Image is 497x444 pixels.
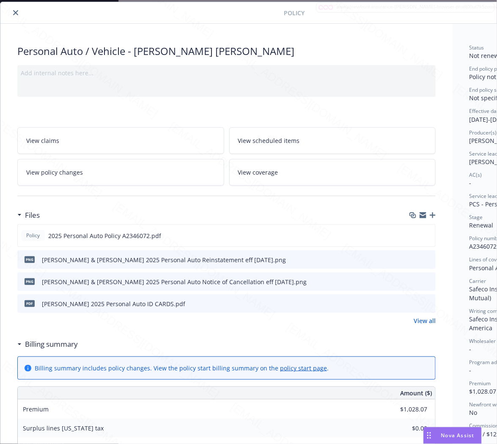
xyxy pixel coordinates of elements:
[42,299,185,308] div: [PERSON_NAME] 2025 Personal Auto ID CARDS.pdf
[42,255,286,264] div: [PERSON_NAME] & [PERSON_NAME] 2025 Personal Auto Reinstatement eff [DATE].png
[411,255,418,264] button: download file
[280,364,327,372] a: policy start page
[414,316,436,325] a: View all
[441,432,475,439] span: Nova Assist
[238,136,300,145] span: View scheduled items
[284,8,305,17] span: Policy
[470,408,478,417] span: No
[400,389,432,397] span: Amount ($)
[17,210,40,221] div: Files
[35,364,329,373] div: Billing summary includes policy changes. View the policy start billing summary on the .
[424,428,434,444] div: Drag to move
[11,8,21,18] button: close
[470,214,483,221] span: Stage
[425,299,432,308] button: preview file
[17,339,78,350] div: Billing summary
[25,300,35,307] span: pdf
[48,231,161,240] span: 2025 Personal Auto Policy A2346072.pdf
[411,299,418,308] button: download file
[377,403,432,416] input: 0.00
[229,159,436,186] a: View coverage
[23,424,104,432] span: Surplus lines [US_STATE] tax
[411,231,417,240] button: download file
[470,171,482,178] span: AC(s)
[470,242,497,250] span: A2346072
[470,277,486,285] span: Carrier
[26,168,83,177] span: View policy changes
[25,278,35,285] span: png
[25,256,35,263] span: png
[26,136,59,145] span: View claims
[470,345,472,353] span: -
[17,159,224,186] a: View policy changes
[42,277,307,286] div: [PERSON_NAME] & [PERSON_NAME] 2025 Personal Auto Notice of Cancellation eff [DATE].png
[377,422,432,435] input: 0.00
[25,232,41,239] span: Policy
[424,231,432,240] button: preview file
[423,427,482,444] button: Nova Assist
[470,366,472,374] span: -
[21,69,432,77] div: Add internal notes here...
[470,380,491,387] span: Premium
[229,127,436,154] a: View scheduled items
[425,277,432,286] button: preview file
[470,387,497,395] span: $1,028.07
[23,405,49,413] span: Premium
[17,127,224,154] a: View claims
[470,179,472,187] span: -
[411,277,418,286] button: download file
[470,129,497,136] span: Producer(s)
[470,337,496,345] span: Wholesaler
[25,339,78,350] h3: Billing summary
[425,255,432,264] button: preview file
[17,44,436,58] div: Personal Auto / Vehicle - [PERSON_NAME] [PERSON_NAME]
[470,221,494,229] span: Renewal
[470,44,484,51] span: Status
[25,210,40,221] h3: Files
[238,168,278,177] span: View coverage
